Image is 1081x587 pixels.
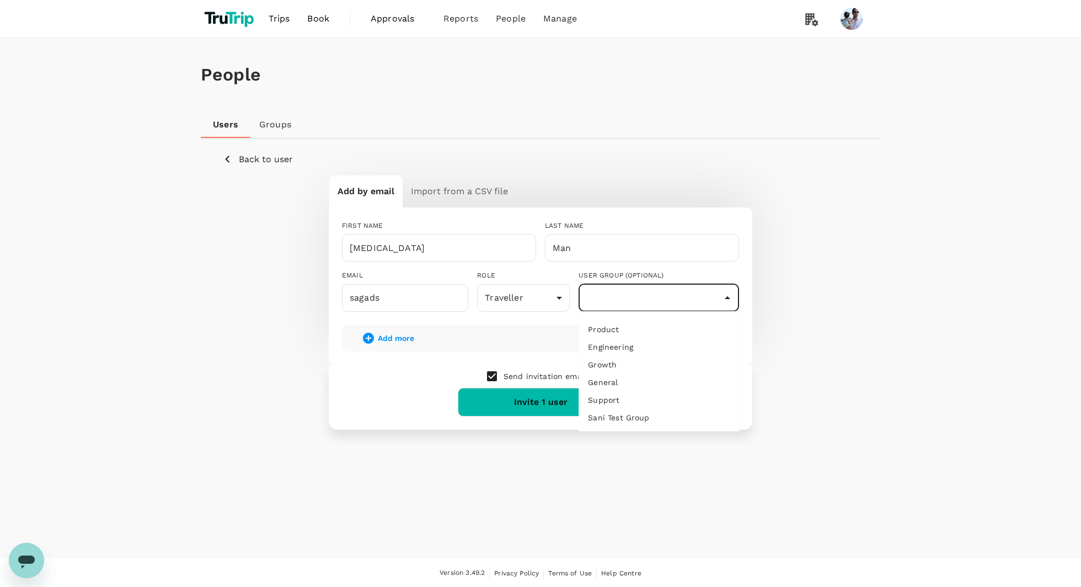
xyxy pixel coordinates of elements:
[494,569,539,577] span: Privacy Policy
[841,8,863,30] img: Sani Gouw
[9,543,44,578] iframe: Button to launch messaging window
[496,12,526,25] span: People
[269,12,290,25] span: Trips
[601,569,641,577] span: Help Centre
[201,7,260,31] img: TruTrip logo
[543,12,577,25] span: Manage
[548,567,592,579] a: Terms of Use
[342,221,536,232] div: FIRST NAME
[443,12,478,25] span: Reports
[411,184,508,199] h6: Import from a CSV file
[338,184,394,199] h6: Add by email
[378,334,414,343] span: Add more
[201,111,250,138] a: Users
[548,569,592,577] span: Terms of Use
[579,409,738,426] li: Sani Test Group
[504,371,586,382] p: Send invitation email
[342,270,468,281] div: EMAIL
[579,373,738,391] li: General
[545,221,739,232] div: LAST NAME
[440,568,485,579] span: Version 3.49.2
[579,321,738,338] li: Product
[494,567,539,579] a: Privacy Policy
[477,270,570,281] div: ROLE
[250,111,300,138] a: Groups
[579,391,738,409] li: Support
[579,356,738,373] li: Growth
[201,65,880,85] h1: People
[477,284,570,312] div: Traveller
[720,290,735,306] button: Close
[371,12,426,25] span: Approvals
[458,388,623,417] button: Invite 1 user
[307,12,329,25] span: Book
[239,153,293,166] p: Back to user
[579,270,739,281] div: USER GROUP (OPTIONAL)
[346,325,430,351] button: Add more
[601,567,641,579] a: Help Centre
[579,338,738,356] li: Engineering
[223,152,293,166] button: Back to user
